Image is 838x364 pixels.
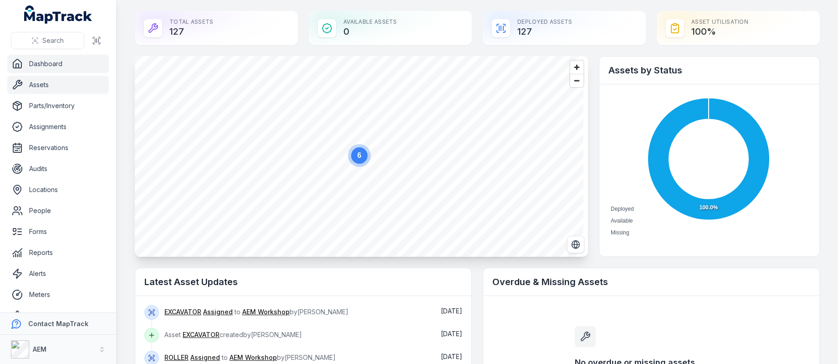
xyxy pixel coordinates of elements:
a: Audits [7,160,109,178]
span: Available [611,218,633,224]
time: 07/10/2025, 10:42:38 am [441,307,462,315]
a: ROLLER [164,353,189,362]
text: 6 [358,151,362,159]
canvas: Map [135,56,583,257]
span: to by [PERSON_NAME] [164,354,336,361]
strong: Contact MapTrack [28,320,88,328]
a: Meters [7,286,109,304]
a: EXCAVATOR [183,330,220,339]
a: EXCAVATOR [164,307,201,317]
a: MapTrack [24,5,92,24]
a: Reservations [7,139,109,157]
a: Alerts [7,265,109,283]
a: Settings [7,307,109,325]
span: [DATE] [441,330,462,338]
button: Zoom in [570,61,583,74]
a: Parts/Inventory [7,97,109,115]
a: AEM Workshop [242,307,290,317]
a: Assets [7,76,109,94]
strong: AEM [33,345,46,353]
span: Search [42,36,64,45]
time: 07/10/2025, 10:42:20 am [441,330,462,338]
button: Search [11,32,84,49]
a: AEM Workshop [230,353,277,362]
span: to by [PERSON_NAME] [164,308,348,316]
a: People [7,202,109,220]
a: Assigned [203,307,233,317]
button: Zoom out [570,74,583,87]
span: Deployed [611,206,634,212]
span: Asset created by [PERSON_NAME] [164,331,302,338]
span: [DATE] [441,353,462,360]
h2: Assets by Status [608,64,810,77]
a: Dashboard [7,55,109,73]
span: [DATE] [441,307,462,315]
span: Missing [611,229,629,236]
a: Assignments [7,118,109,136]
h2: Latest Asset Updates [144,276,462,288]
time: 07/10/2025, 10:39:10 am [441,353,462,360]
a: Assigned [190,353,220,362]
a: Forms [7,223,109,241]
a: Locations [7,181,109,199]
a: Reports [7,244,109,262]
button: Switch to Satellite View [567,236,584,253]
h2: Overdue & Missing Assets [492,276,810,288]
